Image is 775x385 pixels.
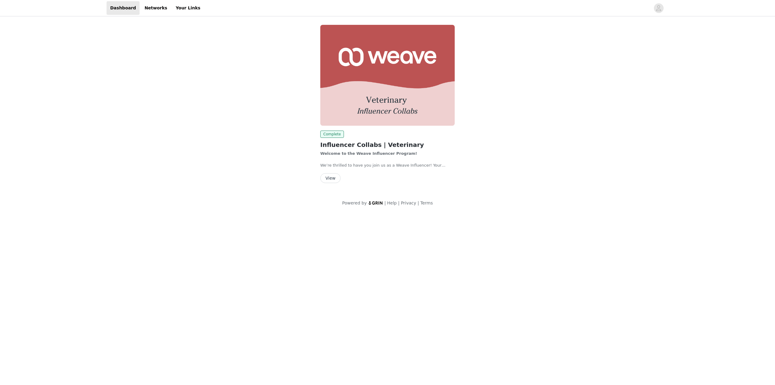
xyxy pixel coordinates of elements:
[417,201,419,205] span: |
[320,151,417,156] strong: Welcome to the Weave Influencer Program!
[172,1,204,15] a: Your Links
[320,176,341,181] a: View
[141,1,171,15] a: Networks
[320,173,341,183] button: View
[320,140,455,149] h2: Influencer Collabs | Veterinary
[420,201,433,205] a: Terms
[320,25,455,126] img: Weave
[342,201,367,205] span: Powered by
[398,201,400,205] span: |
[368,201,383,205] img: logo
[656,3,661,13] div: avatar
[387,201,397,205] a: Help
[320,131,344,138] span: Complete
[401,201,416,205] a: Privacy
[107,1,140,15] a: Dashboard
[384,201,386,205] span: |
[320,162,455,168] p: We’re thrilled to have you join us as a Weave Influencer! Your creativity, expertise, and ability...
